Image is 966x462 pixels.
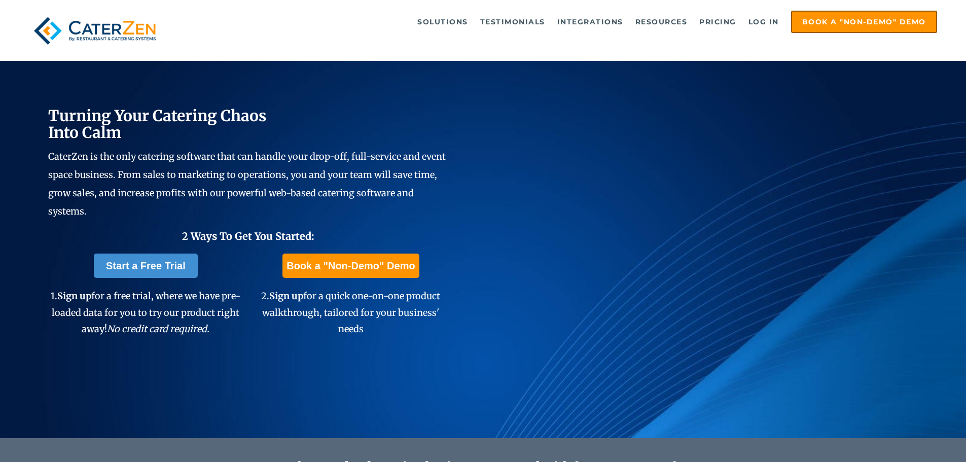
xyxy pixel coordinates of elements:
span: 2. for a quick one-on-one product walkthrough, tailored for your business' needs [261,290,440,335]
span: Sign up [57,290,91,302]
a: Book a "Non-Demo" Demo [282,254,419,278]
a: Log in [743,12,784,32]
div: Navigation Menu [184,11,937,33]
a: Integrations [552,12,628,32]
a: Start a Free Trial [94,254,198,278]
span: CaterZen is the only catering software that can handle your drop-off, full-service and event spac... [48,151,446,217]
span: 2 Ways To Get You Started: [182,230,314,242]
a: Solutions [412,12,473,32]
a: Resources [630,12,693,32]
span: 1. for a free trial, where we have pre-loaded data for you to try our product right away! [51,290,240,335]
span: Sign up [269,290,303,302]
em: No credit card required. [107,323,209,335]
a: Pricing [694,12,741,32]
img: caterzen [29,11,161,51]
a: Testimonials [475,12,550,32]
iframe: Help widget launcher [876,422,955,451]
a: Book a "Non-Demo" Demo [791,11,937,33]
span: Turning Your Catering Chaos Into Calm [48,106,267,142]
